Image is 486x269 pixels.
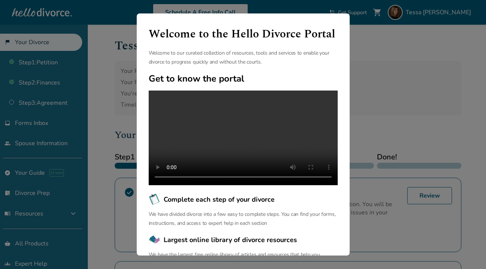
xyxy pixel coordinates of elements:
iframe: Chat Widget [449,233,486,269]
img: Largest online library of divorce resources [149,234,161,246]
p: Welcome to our curated collection of resources, tools and services to enable your divorce to prog... [149,49,338,67]
h1: Welcome to the Hello Divorce Portal [149,25,338,43]
span: Largest online library of divorce resources [164,235,297,245]
p: We have divided divorce into a few easy to complete steps. You can find your forms, instructions,... [149,210,338,228]
img: Complete each step of your divorce [149,193,161,205]
h2: Get to know the portal [149,73,338,85]
span: Complete each step of your divorce [164,195,275,204]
